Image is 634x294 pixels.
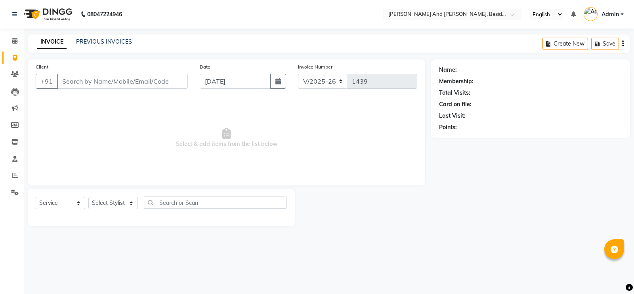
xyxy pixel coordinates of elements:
input: Search or Scan [144,197,287,209]
div: Last Visit: [439,112,466,120]
button: Save [591,38,619,50]
button: Create New [542,38,588,50]
a: INVOICE [37,35,67,49]
button: +91 [36,74,58,89]
img: logo [20,3,74,25]
iframe: chat widget [601,262,626,286]
input: Search by Name/Mobile/Email/Code [57,74,188,89]
div: Membership: [439,77,474,86]
label: Date [200,63,210,71]
div: Total Visits: [439,89,470,97]
div: Card on file: [439,100,472,109]
label: Client [36,63,48,71]
img: Admin [584,7,598,21]
div: Points: [439,123,457,132]
a: PREVIOUS INVOICES [76,38,132,45]
div: Name: [439,66,457,74]
label: Invoice Number [298,63,332,71]
b: 08047224946 [87,3,122,25]
span: Admin [602,10,619,19]
span: Select & add items from the list below [36,98,417,178]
